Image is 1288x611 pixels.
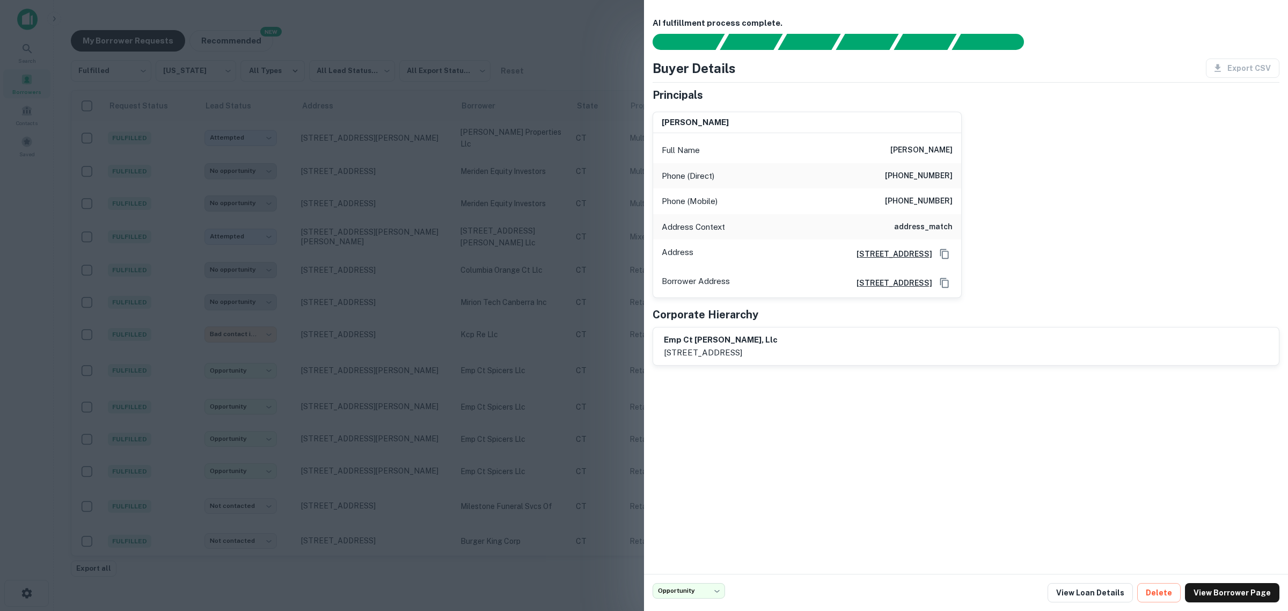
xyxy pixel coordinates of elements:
button: Delete [1137,583,1181,602]
p: Address Context [662,221,725,234]
h6: address_match [894,221,953,234]
h5: Corporate Hierarchy [653,307,758,323]
h6: emp ct [PERSON_NAME], llc [664,334,778,346]
h6: AI fulfillment process complete. [653,17,1279,30]
div: Sending borrower request to AI... [640,34,720,50]
div: Opportunity [653,583,725,599]
button: Copy Address [936,275,953,291]
div: Documents found, AI parsing details... [778,34,840,50]
a: [STREET_ADDRESS] [848,277,932,289]
button: Copy Address [936,246,953,262]
a: [STREET_ADDRESS] [848,248,932,260]
div: AI fulfillment process complete. [952,34,1037,50]
div: Your request is received and processing... [720,34,782,50]
p: Borrower Address [662,275,730,291]
p: Full Name [662,144,700,157]
h4: Buyer Details [653,59,736,78]
iframe: Chat Widget [1234,525,1288,577]
p: Phone (Direct) [662,170,714,183]
p: [STREET_ADDRESS] [664,346,778,359]
p: Address [662,246,693,262]
a: View Loan Details [1048,583,1133,602]
div: Principals found, AI now looking for contact information... [836,34,898,50]
h5: Principals [653,87,703,103]
h6: [PHONE_NUMBER] [885,170,953,183]
a: View Borrower Page [1185,583,1279,602]
h6: [PERSON_NAME] [890,144,953,157]
p: Phone (Mobile) [662,195,718,208]
h6: [PERSON_NAME] [662,117,729,129]
h6: [PHONE_NUMBER] [885,195,953,208]
div: Principals found, still searching for contact information. This may take time... [894,34,956,50]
